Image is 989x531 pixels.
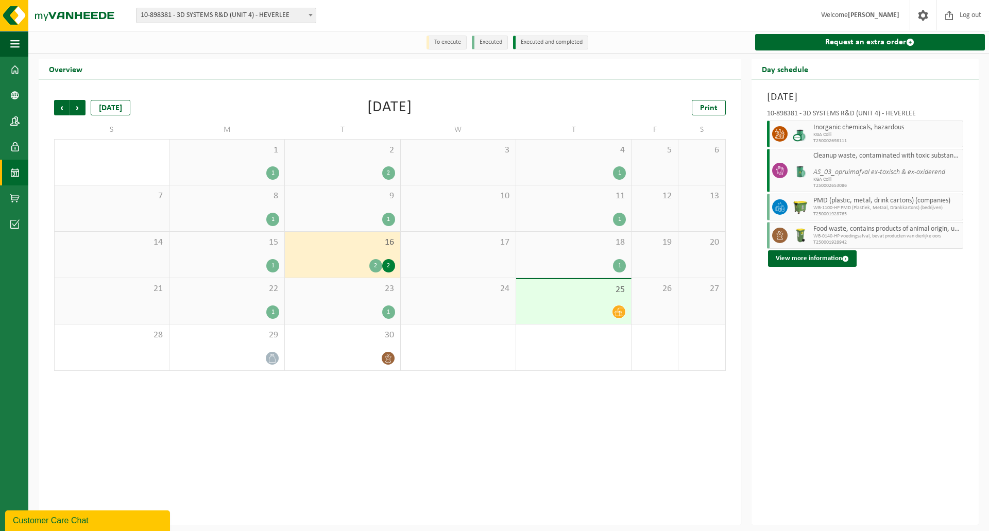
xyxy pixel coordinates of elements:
span: WB-0140-HP voedingsafval, bevat producten van dierlijke oors [813,233,960,239]
a: Request an extra order [755,34,985,50]
span: 5 [637,145,673,156]
span: 18 [521,237,626,248]
h3: [DATE] [767,90,963,105]
td: T [285,121,400,139]
span: 9 [290,191,395,202]
a: Print [692,100,726,115]
span: 22 [175,283,279,295]
i: AS_03_opruimafval ex-toxisch & ex-oxiderend [813,168,945,176]
img: WB-1100-HPE-GN-50 [793,199,808,215]
li: Executed [472,36,508,49]
td: W [401,121,516,139]
span: 16 [290,237,395,248]
span: 14 [60,237,164,248]
span: 19 [637,237,673,248]
div: 1 [266,305,279,319]
span: 8 [175,191,279,202]
span: 7 [60,191,164,202]
span: 10-898381 - 3D SYSTEMS R&D (UNIT 4) - HEVERLEE [137,8,316,23]
span: Next [70,100,86,115]
span: 1 [175,145,279,156]
span: 23 [290,283,395,295]
span: 30 [290,330,395,341]
div: [DATE] [367,100,412,115]
span: Inorganic chemicals, hazardous [813,124,960,132]
td: S [678,121,725,139]
span: 10 [406,191,510,202]
button: View more information [768,250,857,267]
li: To execute [427,36,467,49]
div: 2 [382,166,395,180]
span: WB-1100-HP PMD (Plastiek, Metaal, Drankkartons) (bedrijven) [813,205,960,211]
div: 2 [369,259,382,272]
span: Food waste, contains products of animal origin, unwrapped, category 3 [813,225,960,233]
span: 28 [60,330,164,341]
span: 21 [60,283,164,295]
span: 26 [637,283,673,295]
span: KGA Colli [813,177,960,183]
span: 12 [637,191,673,202]
div: 1 [266,259,279,272]
span: 27 [684,283,720,295]
span: Cleanup waste, contaminated with toxic substances, packed in barrels [813,152,960,160]
span: T250002653086 [813,183,960,189]
span: 15 [175,237,279,248]
div: 1 [613,213,626,226]
div: 1 [266,213,279,226]
div: 1 [266,166,279,180]
span: T250002698111 [813,138,960,144]
span: 25 [521,284,626,296]
td: T [516,121,632,139]
div: 1 [382,213,395,226]
iframe: chat widget [5,508,172,531]
td: M [169,121,285,139]
h2: Day schedule [752,59,819,79]
span: T250001928942 [813,239,960,246]
div: [DATE] [91,100,130,115]
span: 3 [406,145,510,156]
span: Print [700,104,718,112]
div: 1 [382,305,395,319]
span: 13 [684,191,720,202]
span: 6 [684,145,720,156]
div: 2 [382,259,395,272]
span: 29 [175,330,279,341]
img: WB-0140-HPE-GN-50 [793,228,808,243]
div: 1 [613,166,626,180]
span: Previous [54,100,70,115]
img: PB-OT-0200-CU [793,126,808,142]
td: S [54,121,169,139]
div: 1 [613,259,626,272]
span: PMD (plastic, metal, drink cartons) (companies) [813,197,960,205]
span: 20 [684,237,720,248]
span: KGA Colli [813,132,960,138]
span: 17 [406,237,510,248]
h2: Overview [39,59,93,79]
li: Executed and completed [513,36,588,49]
span: 11 [521,191,626,202]
span: 24 [406,283,510,295]
span: T250001928765 [813,211,960,217]
span: 4 [521,145,626,156]
strong: [PERSON_NAME] [848,11,899,19]
img: PB-OT-0200-MET-00-02 [793,163,808,178]
span: 2 [290,145,395,156]
div: 10-898381 - 3D SYSTEMS R&D (UNIT 4) - HEVERLEE [767,110,963,121]
td: F [632,121,678,139]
